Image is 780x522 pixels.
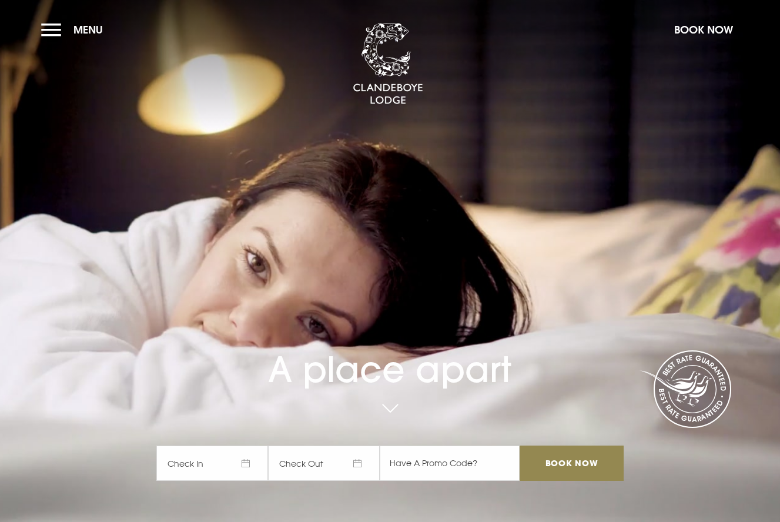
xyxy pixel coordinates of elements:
button: Menu [41,17,109,42]
span: Menu [73,23,103,36]
h1: A place apart [156,317,623,390]
button: Book Now [668,17,739,42]
span: Check In [156,446,268,481]
img: Clandeboye Lodge [353,23,423,105]
input: Have A Promo Code? [380,446,520,481]
span: Check Out [268,446,380,481]
input: Book Now [520,446,623,481]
